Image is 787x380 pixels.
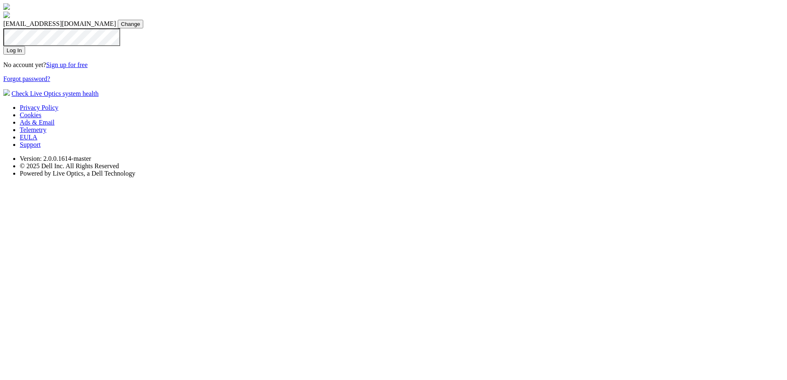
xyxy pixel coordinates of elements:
input: Change [118,20,144,28]
li: Powered by Live Optics, a Dell Technology [20,170,784,177]
a: EULA [20,134,37,141]
a: Cookies [20,111,41,118]
a: Telemetry [20,126,47,133]
span: [EMAIL_ADDRESS][DOMAIN_NAME] [3,20,116,27]
a: Ads & Email [20,119,54,126]
a: Forgot password? [3,75,50,82]
a: Support [20,141,41,148]
img: liveoptics-word.svg [3,12,10,18]
img: status-check-icon.svg [3,89,10,96]
li: Version: 2.0.0.1614-master [20,155,784,162]
img: liveoptics-logo.svg [3,3,10,10]
li: © 2025 Dell Inc. All Rights Reserved [20,162,784,170]
a: Privacy Policy [20,104,58,111]
p: No account yet? [3,61,784,69]
a: Check Live Optics system health [12,90,99,97]
input: Log In [3,46,25,55]
a: Sign up for free [46,61,88,68]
